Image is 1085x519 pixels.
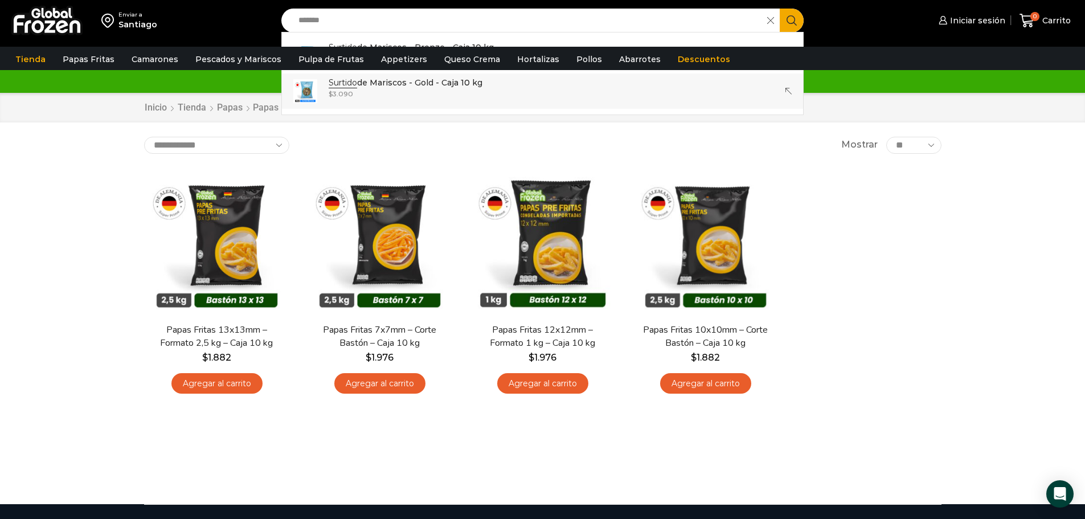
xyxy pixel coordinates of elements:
a: Descuentos [672,48,736,70]
a: Agregar al carrito: “Papas Fritas 12x12mm - Formato 1 kg - Caja 10 kg” [497,373,588,394]
a: Agregar al carrito: “Papas Fritas 10x10mm - Corte Bastón - Caja 10 kg” [660,373,751,394]
div: Santiago [118,19,157,30]
a: Papas Fritas 10x10mm – Corte Bastón – Caja 10 kg [640,324,771,350]
a: Queso Crema [439,48,506,70]
a: Hortalizas [511,48,565,70]
a: Papas Fritas 12x12mm – Formato 1 kg – Caja 10 kg [477,324,608,350]
a: Pollos [571,48,608,70]
p: de Mariscos - Bronze - Caja 10 kg [329,41,494,54]
span: Carrito [1039,15,1071,26]
span: $ [529,352,534,363]
button: Search button [780,9,804,32]
a: Pescados y Mariscos [190,48,287,70]
a: Pulpa de Frutas [293,48,370,70]
a: Camarones [126,48,184,70]
span: $ [202,352,208,363]
img: address-field-icon.svg [101,11,118,30]
span: $ [366,352,371,363]
a: Agregar al carrito: “Papas Fritas 7x7mm - Corte Bastón - Caja 10 kg” [334,373,425,394]
a: Tienda [10,48,51,70]
span: 0 [1030,12,1039,21]
a: Abarrotes [613,48,666,70]
select: Pedido de la tienda [144,137,289,154]
div: Enviar a [118,11,157,19]
a: Iniciar sesión [936,9,1005,32]
a: Appetizers [375,48,433,70]
a: Papas Fritas 7x7mm – Corte Bastón – Caja 10 kg [314,324,445,350]
a: Surtidode Mariscos - Gold - Caja 10 kg $3.090 [282,73,804,109]
bdi: 1.976 [529,352,556,363]
a: Tienda [177,101,207,115]
a: Agregar al carrito: “Papas Fritas 13x13mm - Formato 2,5 kg - Caja 10 kg” [171,373,263,394]
bdi: 1.882 [202,352,231,363]
a: Surtidode Mariscos - Bronze - Caja 10 kg $2.780 [282,38,804,73]
strong: Surtido [329,42,357,53]
span: $ [691,352,697,363]
a: 0 Carrito [1017,7,1074,34]
span: $ [329,89,333,98]
bdi: 1.882 [691,352,720,363]
a: Papas [216,101,243,115]
span: Iniciar sesión [947,15,1005,26]
a: Inicio [144,101,167,115]
h1: Papas [PERSON_NAME] [253,102,350,113]
span: Mostrar [841,138,878,152]
a: Papas Fritas 13x13mm – Formato 2,5 kg – Caja 10 kg [151,324,282,350]
bdi: 3.090 [329,89,353,98]
p: de Mariscos - Gold - Caja 10 kg [329,76,482,89]
bdi: 1.976 [366,352,394,363]
strong: Surtido [329,77,357,88]
nav: Breadcrumb [144,101,350,115]
div: Open Intercom Messenger [1046,480,1074,508]
a: Papas Fritas [57,48,120,70]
